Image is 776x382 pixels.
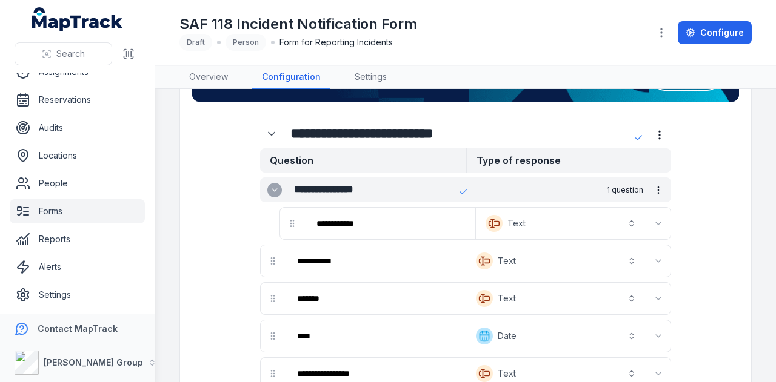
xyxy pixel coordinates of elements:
[252,66,330,89] a: Configuration
[466,148,671,173] strong: Type of response
[287,219,297,228] svg: drag
[267,183,282,197] button: Expand
[478,210,643,237] button: Text
[649,214,668,233] button: Expand
[10,143,145,168] a: Locations
[268,369,278,378] svg: drag
[179,34,212,51] div: Draft
[10,199,145,223] a: Forms
[307,210,473,237] div: :r1o:-form-item-label
[15,42,112,65] button: Search
[607,185,643,195] span: 1 question
[648,180,669,200] button: more-detail
[32,7,123,31] a: MapTrack
[10,283,145,307] a: Settings
[179,66,238,89] a: Overview
[10,255,145,279] a: Alerts
[10,88,145,112] a: Reservations
[268,256,278,266] svg: drag
[10,227,145,251] a: Reports
[10,171,145,196] a: People
[268,331,278,341] svg: drag
[179,15,418,34] h1: SAF 118 Incident Notification Form
[469,248,643,274] button: Text
[10,116,145,140] a: Audits
[260,122,286,145] div: :r1g:-form-item-label
[287,248,463,274] div: :r1u:-form-item-label
[280,211,304,235] div: drag
[287,285,463,312] div: :r24:-form-item-label
[345,66,396,89] a: Settings
[260,122,283,145] button: Expand
[648,123,671,147] button: more-detail
[260,148,466,173] strong: Question
[649,326,668,346] button: Expand
[649,251,668,271] button: Expand
[56,48,85,60] span: Search
[261,249,285,273] div: drag
[261,286,285,311] div: drag
[287,323,463,349] div: :r2a:-form-item-label
[469,323,643,349] button: Date
[226,34,266,51] div: Person
[678,21,752,44] a: Configure
[279,36,393,48] span: Form for Reporting Incidents
[649,289,668,308] button: Expand
[44,357,143,367] strong: [PERSON_NAME] Group
[261,324,285,348] div: drag
[268,294,278,303] svg: drag
[38,323,118,334] strong: Contact MapTrack
[469,285,643,312] button: Text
